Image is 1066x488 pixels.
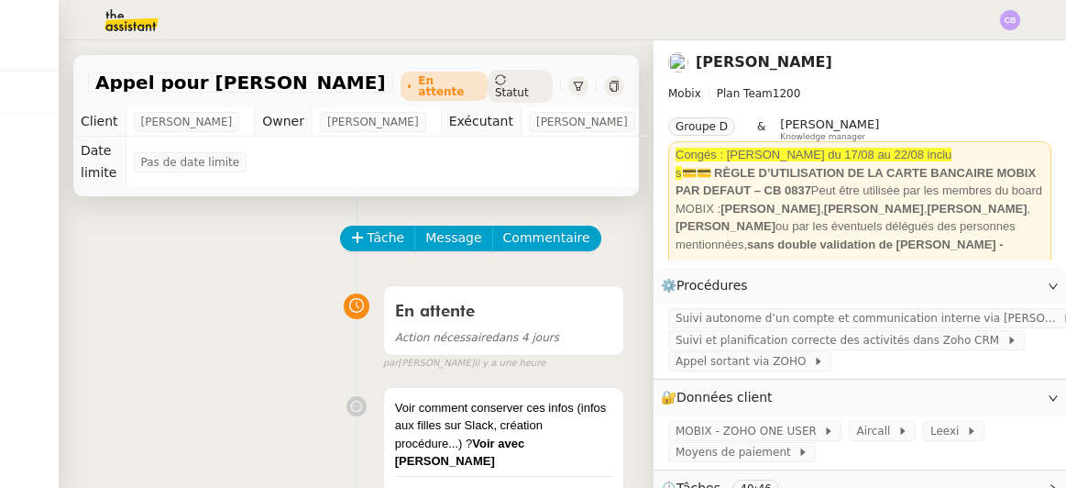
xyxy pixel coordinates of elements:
span: [PERSON_NAME] [327,113,419,131]
span: Congés : [PERSON_NAME] du 17/08 au 22/08 inclu [676,148,951,161]
div: 🔐Données client [654,380,1066,416]
span: Moyens de paiement [676,443,797,461]
span: Données client [676,390,773,405]
div: Voir comment conserver ces infos (infos aux filles sur Slack, création procédure...) ? [395,399,612,471]
span: [PERSON_NAME] [536,113,628,131]
span: [PERSON_NAME] [780,117,879,131]
button: Message [414,226,492,251]
td: Date limite [73,137,126,187]
span: ⚙️ [661,275,756,296]
span: Action nécessaire [395,331,492,344]
span: Appel sortant via ZOHO [676,352,813,371]
strong: [PERSON_NAME] [720,202,820,216]
span: Plan Team [717,87,773,100]
strong: sans double validation de [PERSON_NAME] - [747,238,1004,251]
button: Commentaire [492,226,601,251]
span: Tâche [368,227,405,249]
strong: [PERSON_NAME] [824,202,924,216]
span: Suivi et planification correcte des activités dans Zoho CRM [676,331,1006,349]
span: Aircall [856,422,896,440]
img: svg [1000,10,1020,30]
span: Commentaire [503,227,590,249]
a: [PERSON_NAME] [696,53,832,71]
span: Mobix [668,87,701,100]
div: En attente [418,75,480,97]
span: & [757,117,765,141]
div: Peut être utilisée par les membres du board MOBIX : , , , ou par les éventuels délégués des perso... [676,164,1044,254]
span: Leexi [930,422,966,440]
strong: [PERSON_NAME] [676,219,775,233]
span: Statut [495,86,529,99]
span: Knowledge manager [780,132,865,142]
small: [PERSON_NAME] [383,356,546,372]
span: dans 4 jours [395,331,559,344]
span: par [383,356,399,372]
span: Procédures [676,278,748,293]
app-user-label: Knowledge manager [780,117,879,141]
span: [PERSON_NAME] [141,113,233,131]
div: ⚙️Procédures [654,268,1066,304]
strong: 💳💳 RÈGLE D’UTILISATION DE LA CARTE BANCAIRE MOBIX PAR DEFAUT – CB 0837 [676,166,1036,198]
img: users%2FW4OQjB9BRtYK2an7yusO0WsYLsD3%2Favatar%2F28027066-518b-424c-8476-65f2e549ac29 [668,52,688,72]
span: s [676,166,682,180]
span: 1200 [773,87,801,100]
span: 🔐 [661,387,780,408]
td: Client [73,107,126,137]
span: Pas de date limite [141,153,240,172]
span: Message [425,227,481,249]
button: Tâche [340,226,416,251]
td: Owner [255,107,313,137]
nz-tag: Groupe D [668,117,735,136]
strong: [PERSON_NAME] [928,202,1028,216]
span: il y a une heure [474,356,545,372]
td: Exécutant [441,107,521,137]
span: Suivi autonome d’un compte et communication interne via [PERSON_NAME] [676,309,1062,327]
span: Appel pour [PERSON_NAME] [95,73,386,92]
span: En attente [395,304,475,320]
span: MOBIX - ZOHO ONE USER [676,422,823,440]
